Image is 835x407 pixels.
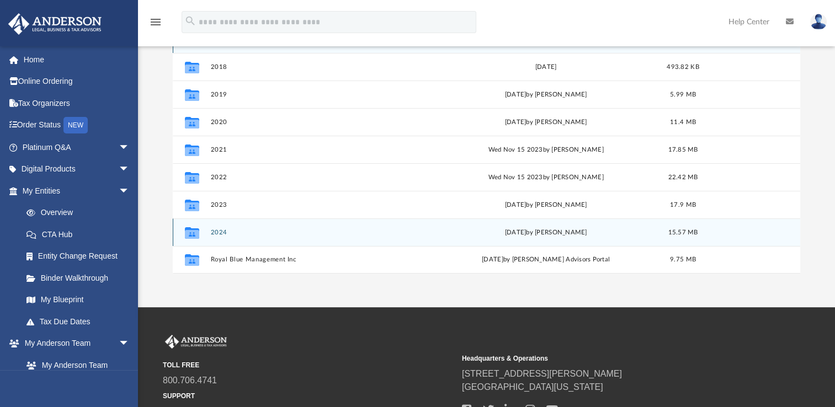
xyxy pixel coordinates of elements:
[211,63,431,71] button: 2018
[8,49,146,71] a: Home
[163,376,217,385] a: 800.706.4741
[436,173,656,183] div: Wed Nov 15 2023 by [PERSON_NAME]
[119,136,141,159] span: arrow_drop_down
[173,45,800,274] div: grid
[505,229,526,235] span: [DATE]
[15,289,141,311] a: My Blueprint
[668,229,698,235] span: 15.57 MB
[436,62,656,72] div: [DATE]
[15,310,146,333] a: Tax Due Dates
[670,202,696,208] span: 17.9 MB
[15,354,135,376] a: My Anderson Team
[149,15,162,29] i: menu
[163,335,229,349] img: Anderson Advisors Platinum Portal
[436,145,656,155] div: Wed Nov 15 2023 by [PERSON_NAME]
[8,92,146,114] a: Tax Organizers
[211,229,431,236] button: 2024
[149,21,162,29] a: menu
[436,255,656,265] div: [DATE] by [PERSON_NAME] Advisors Portal
[462,369,622,378] a: [STREET_ADDRESS][PERSON_NAME]
[670,256,696,263] span: 9.75 MB
[15,267,146,289] a: Binder Walkthrough
[8,114,146,137] a: Order StatusNEW
[668,174,698,180] span: 22.42 MB
[462,354,753,363] small: Headquarters & Operations
[8,71,146,93] a: Online Ordering
[436,200,656,210] div: [DATE] by [PERSON_NAME]
[670,92,696,98] span: 5.99 MB
[810,14,827,30] img: User Pic
[5,13,105,35] img: Anderson Advisors Platinum Portal
[211,91,431,98] button: 2019
[8,180,146,202] a: My Entitiesarrow_drop_down
[184,15,196,27] i: search
[15,245,146,267] a: Entity Change Request
[211,174,431,181] button: 2022
[436,90,656,100] div: [DATE] by [PERSON_NAME]
[119,158,141,181] span: arrow_drop_down
[436,117,656,127] div: [DATE] by [PERSON_NAME]
[667,64,699,70] span: 493.82 KB
[436,228,656,238] div: by [PERSON_NAME]
[15,202,146,224] a: Overview
[119,333,141,355] span: arrow_drop_down
[8,158,146,180] a: Digital Productsarrow_drop_down
[670,119,696,125] span: 11.4 MB
[15,223,146,245] a: CTA Hub
[163,391,454,401] small: SUPPORT
[462,382,603,392] a: [GEOGRAPHIC_DATA][US_STATE]
[211,256,431,263] button: Royal Blue Management Inc
[211,119,431,126] button: 2020
[163,360,454,370] small: TOLL FREE
[211,146,431,153] button: 2021
[211,201,431,208] button: 2023
[8,333,141,355] a: My Anderson Teamarrow_drop_down
[119,180,141,202] span: arrow_drop_down
[668,147,698,153] span: 17.85 MB
[8,136,146,158] a: Platinum Q&Aarrow_drop_down
[63,117,88,133] div: NEW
